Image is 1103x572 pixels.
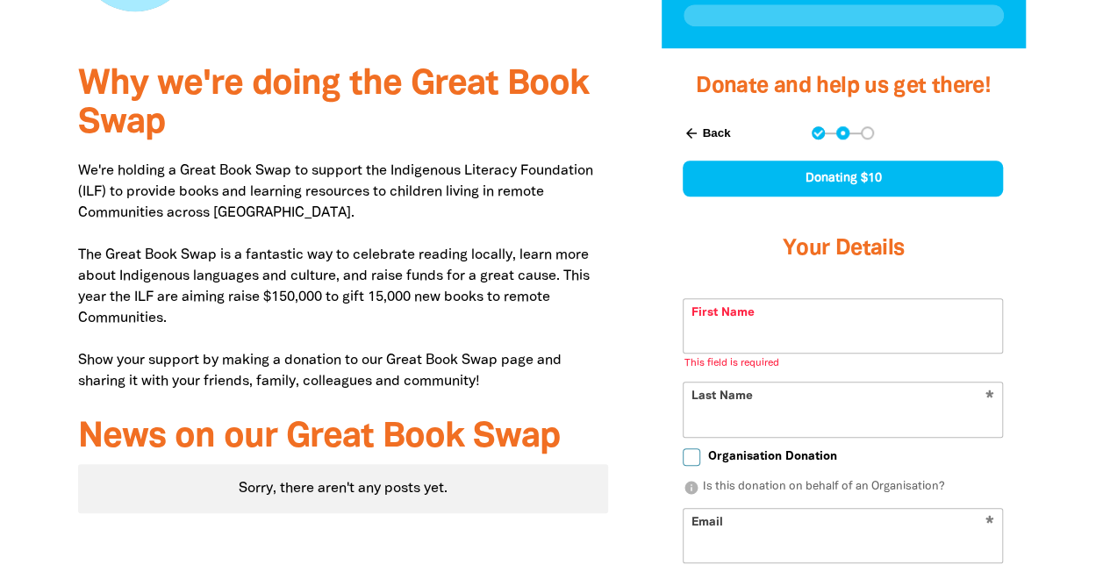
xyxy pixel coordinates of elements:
i: arrow_back [683,125,698,141]
p: Is this donation on behalf of an Organisation? [683,479,1003,497]
span: Why we're doing the Great Book Swap [78,68,589,139]
button: Navigate to step 3 of 3 to enter your payment details [861,126,874,139]
div: Paginated content [78,464,609,513]
button: Back [676,118,737,148]
span: Organisation Donation [707,448,836,465]
button: Navigate to step 2 of 3 to enter your details [836,126,849,139]
h3: News on our Great Book Swap [78,418,609,457]
p: We're holding a Great Book Swap to support the Indigenous Literacy Foundation (ILF) to provide bo... [78,161,609,392]
button: Navigate to step 1 of 3 to enter your donation amount [812,126,825,139]
h3: Your Details [683,214,1003,284]
input: Organisation Donation [683,448,700,466]
div: Sorry, there aren't any posts yet. [78,464,609,513]
span: Donate and help us get there! [696,76,991,97]
i: info [683,480,698,496]
div: Donating $10 [683,161,1003,197]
